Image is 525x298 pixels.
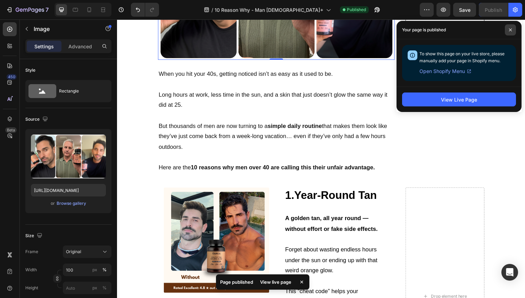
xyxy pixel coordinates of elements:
div: Source [25,115,49,124]
button: 7 [3,3,52,17]
iframe: Design area [117,19,525,298]
p: Image [34,25,93,33]
input: px% [63,282,111,294]
button: Browse gallery [56,200,86,207]
button: Original [63,245,111,258]
span: / [211,6,213,14]
div: Beta [5,127,17,133]
div: px [92,267,97,273]
img: preview-image [31,135,106,178]
p: Your page is published [402,26,446,33]
span: Open Shopify Menu [419,67,465,75]
p: Settings [34,43,54,50]
span: Save [459,7,470,13]
div: Drop element here [320,280,357,285]
button: Save [453,3,476,17]
p: Page published [220,279,253,285]
button: View Live Page [402,92,516,106]
div: % [102,285,107,291]
span: Original [66,249,81,255]
p: Forget about wasting endless hours under the sun or ending up with that weird orange glow. [172,230,276,262]
label: Frame [25,249,38,255]
div: View live page [256,277,295,287]
strong: 1.Year-Round Tan [172,173,265,186]
div: Rectangle [59,83,101,99]
button: px [100,284,109,292]
div: Undo/Redo [131,3,159,17]
strong: A golden tan, all year round — without effort or fake side effects. [172,200,266,217]
span: Published [347,7,366,13]
a: CHECK AVAILABILITY [311,41,359,62]
span: or [51,199,55,208]
div: % [102,267,107,273]
div: Size [25,231,44,241]
strong: 10 reasons why men over 40 are calling this their unfair advantage. [75,148,263,155]
span: 10 Reason Why - Man [DEMOGRAPHIC_DATA]+ [215,6,323,14]
button: px [100,266,109,274]
div: Style [25,67,35,73]
strong: 90-day money-back guarantee [312,9,356,35]
input: px% [63,264,111,276]
div: Open Intercom Messenger [501,264,518,281]
p: 7 [45,6,49,14]
button: % [91,284,99,292]
strong: CHECK AVAILABILITY [321,45,349,58]
strong: simple daily routine [153,106,209,112]
div: 450 [7,74,17,80]
div: Browse gallery [57,200,86,207]
div: Publish [485,6,502,14]
button: Publish [479,3,508,17]
label: Width [25,267,37,273]
p: Advanced [68,43,92,50]
button: % [91,266,99,274]
label: Height [25,285,38,291]
div: View Live Page [441,96,477,103]
p: Backed by — zero risk [312,7,368,37]
img: gempages_535833812303610691-9660b075-3b5e-43fc-a014-7653b112f45d.png [48,172,155,280]
span: To show this page on your live store, please manually add your page in Shopify menu. [419,51,505,63]
input: https://example.com/image.jpg [31,184,106,196]
p: Here are the [42,146,283,157]
div: px [92,285,97,291]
